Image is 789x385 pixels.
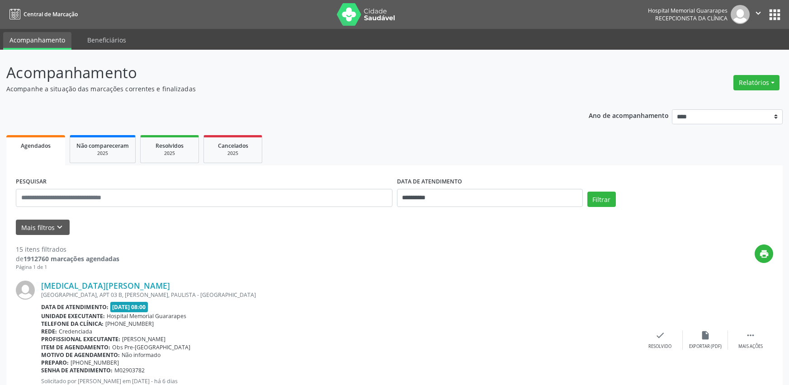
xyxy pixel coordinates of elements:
button: Relatórios [733,75,780,90]
div: [GEOGRAPHIC_DATA], APT 03 B, [PERSON_NAME], PAULISTA - [GEOGRAPHIC_DATA] [41,291,638,299]
span: Não informado [122,351,161,359]
div: Exportar (PDF) [689,343,722,350]
b: Data de atendimento: [41,303,109,311]
span: Resolvidos [156,142,184,150]
a: Beneficiários [81,32,132,48]
span: [PERSON_NAME] [122,335,165,343]
button: apps [767,7,783,23]
i: check [655,330,665,340]
span: [PHONE_NUMBER] [71,359,119,366]
div: 2025 [147,150,192,157]
span: Obs Pre-[GEOGRAPHIC_DATA] [112,343,190,351]
b: Profissional executante: [41,335,120,343]
b: Motivo de agendamento: [41,351,120,359]
div: de [16,254,119,263]
button: print [755,244,773,263]
div: Mais ações [738,343,763,350]
span: [PHONE_NUMBER] [105,320,154,328]
span: Agendados [21,142,51,150]
label: PESQUISAR [16,175,47,189]
b: Item de agendamento: [41,343,110,351]
div: Hospital Memorial Guararapes [648,7,728,14]
span: Hospital Memorial Guararapes [107,312,186,320]
div: Resolvido [648,343,671,350]
span: [DATE] 08:00 [110,302,148,312]
div: 15 itens filtrados [16,244,119,254]
i:  [753,8,763,18]
span: Credenciada [59,328,92,335]
div: 2025 [210,150,255,157]
span: Central de Marcação [24,10,78,18]
button:  [750,5,767,24]
label: DATA DE ATENDIMENTO [397,175,462,189]
p: Acompanhamento [6,61,550,84]
span: M02903782 [114,366,145,374]
a: [MEDICAL_DATA][PERSON_NAME] [41,281,170,291]
p: Ano de acompanhamento [589,109,669,121]
b: Unidade executante: [41,312,105,320]
div: 2025 [76,150,129,157]
p: Acompanhe a situação das marcações correntes e finalizadas [6,84,550,94]
img: img [16,281,35,300]
b: Telefone da clínica: [41,320,104,328]
i: insert_drive_file [700,330,710,340]
b: Preparo: [41,359,69,366]
i:  [746,330,756,340]
a: Central de Marcação [6,7,78,22]
strong: 1912760 marcações agendadas [24,254,119,263]
button: Filtrar [587,192,616,207]
div: Página 1 de 1 [16,263,119,271]
b: Rede: [41,328,57,335]
a: Acompanhamento [3,32,71,50]
img: img [731,5,750,24]
span: Recepcionista da clínica [655,14,728,22]
i: keyboard_arrow_down [55,222,65,232]
span: Não compareceram [76,142,129,150]
b: Senha de atendimento: [41,366,113,374]
span: Cancelados [218,142,248,150]
i: print [759,249,769,259]
button: Mais filtroskeyboard_arrow_down [16,220,70,235]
